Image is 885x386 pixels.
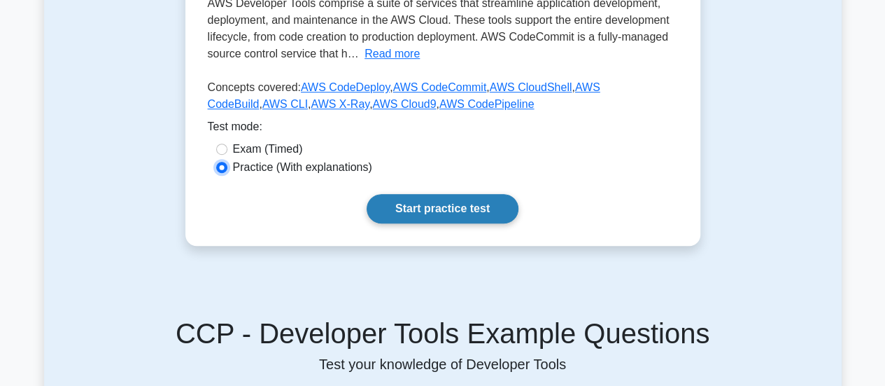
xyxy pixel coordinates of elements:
[490,81,572,93] a: AWS CloudShell
[208,118,678,141] div: Test mode:
[439,98,534,110] a: AWS CodePipeline
[208,79,678,118] p: Concepts covered: , , , , , , ,
[262,98,308,110] a: AWS CLI
[367,194,518,223] a: Start practice test
[233,141,303,158] label: Exam (Timed)
[233,159,372,176] label: Practice (With explanations)
[393,81,487,93] a: AWS CodeCommit
[61,317,825,350] h5: CCP - Developer Tools Example Questions
[301,81,390,93] a: AWS CodeDeploy
[61,356,825,373] p: Test your knowledge of Developer Tools
[364,46,420,62] button: Read more
[311,98,369,110] a: AWS X-Ray
[372,98,436,110] a: AWS Cloud9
